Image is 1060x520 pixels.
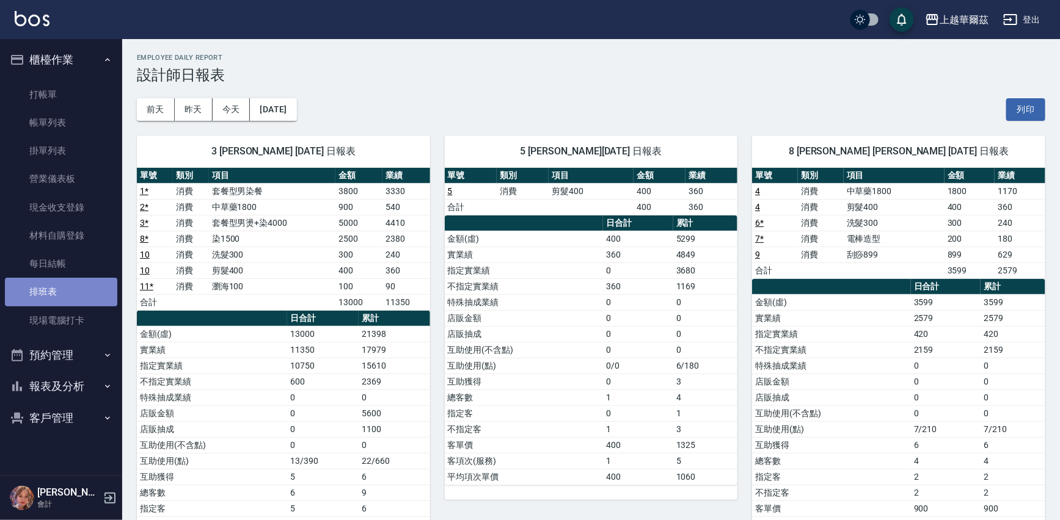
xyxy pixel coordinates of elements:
[752,358,911,374] td: 特殊抽成業績
[445,374,604,389] td: 互助獲得
[755,186,760,196] a: 4
[673,405,738,421] td: 1
[287,389,359,405] td: 0
[5,306,117,334] a: 現場電腦打卡
[173,168,209,184] th: 類別
[213,98,250,121] button: 今天
[5,44,117,76] button: 櫃檯作業
[945,262,995,278] td: 3599
[137,168,430,311] table: a dense table
[981,294,1045,310] td: 3599
[335,199,382,215] td: 900
[5,402,117,434] button: 客戶管理
[137,485,287,500] td: 總客數
[981,500,1045,516] td: 900
[359,358,430,374] td: 15610
[752,405,911,421] td: 互助使用(不含點)
[911,389,981,405] td: 0
[752,342,911,358] td: 不指定實業績
[798,215,844,231] td: 消費
[173,231,209,247] td: 消費
[981,389,1045,405] td: 0
[445,358,604,374] td: 互助使用(點)
[382,262,429,278] td: 360
[359,342,430,358] td: 17979
[673,247,738,262] td: 4849
[5,250,117,278] a: 每日結帳
[945,168,995,184] th: 金額
[445,168,497,184] th: 單號
[603,278,673,294] td: 360
[673,358,738,374] td: 6/180
[752,421,911,437] td: 互助使用(點)
[752,485,911,500] td: 不指定客
[382,294,429,310] td: 11350
[5,339,117,371] button: 預約管理
[767,145,1031,157] span: 8 [PERSON_NAME] [PERSON_NAME] [DATE] 日報表
[287,358,359,374] td: 10750
[755,250,760,259] a: 9
[995,168,1045,184] th: 業績
[382,278,429,294] td: 90
[752,437,911,453] td: 互助獲得
[911,469,981,485] td: 2
[673,389,738,405] td: 4
[359,500,430,516] td: 6
[995,199,1045,215] td: 360
[137,67,1045,84] h3: 設計師日報表
[152,145,415,157] span: 3 [PERSON_NAME] [DATE] 日報表
[209,183,335,199] td: 套餐型男染餐
[603,358,673,374] td: 0/0
[844,247,945,262] td: 刮痧899
[798,168,844,184] th: 類別
[634,168,685,184] th: 金額
[137,294,173,310] td: 合計
[844,215,945,231] td: 洗髮300
[911,453,981,469] td: 4
[137,326,287,342] td: 金額(虛)
[940,12,989,27] div: 上越華爾茲
[981,358,1045,374] td: 0
[445,278,604,294] td: 不指定實業績
[844,231,945,247] td: 電棒造型
[5,193,117,222] a: 現金收支登錄
[945,183,995,199] td: 1800
[382,183,429,199] td: 3330
[335,183,382,199] td: 3800
[335,168,382,184] th: 金額
[603,231,673,247] td: 400
[673,437,738,453] td: 1325
[603,437,673,453] td: 400
[335,247,382,262] td: 300
[911,437,981,453] td: 6
[1006,98,1045,121] button: 列印
[752,500,911,516] td: 客單價
[998,9,1045,31] button: 登出
[359,326,430,342] td: 21398
[920,7,993,32] button: 上越華爾茲
[911,421,981,437] td: 7/210
[755,202,760,212] a: 4
[752,262,798,278] td: 合計
[445,215,738,485] table: a dense table
[287,469,359,485] td: 5
[359,485,430,500] td: 9
[173,278,209,294] td: 消費
[359,469,430,485] td: 6
[752,294,911,310] td: 金額(虛)
[137,374,287,389] td: 不指定實業績
[250,98,296,121] button: [DATE]
[945,247,995,262] td: 899
[5,222,117,250] a: 材料自購登錄
[673,215,738,231] th: 累計
[445,326,604,342] td: 店販抽成
[603,453,673,469] td: 1
[890,7,914,32] button: save
[459,145,723,157] span: 5 [PERSON_NAME][DATE] 日報表
[359,389,430,405] td: 0
[382,215,429,231] td: 4410
[752,469,911,485] td: 指定客
[209,231,335,247] td: 染1500
[981,342,1045,358] td: 2159
[209,262,335,278] td: 剪髮400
